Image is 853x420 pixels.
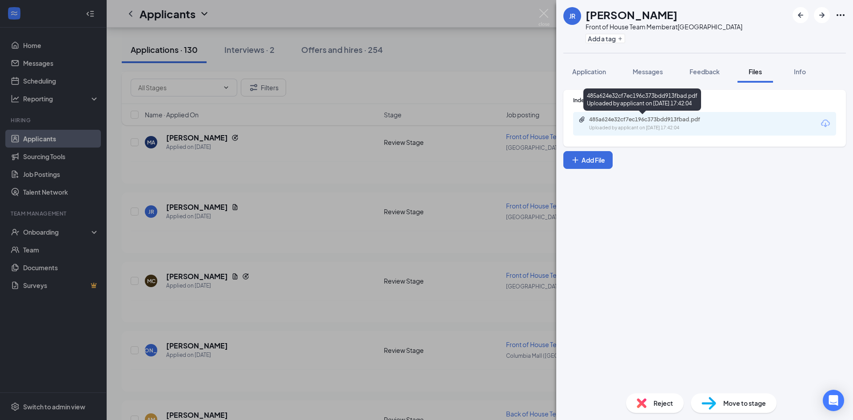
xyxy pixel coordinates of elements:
[723,398,766,408] span: Move to stage
[573,96,836,104] div: Indeed Resume
[583,88,701,111] div: 485a624e32cf7ec196c373bdd913fbad.pdf Uploaded by applicant on [DATE] 17:42:04
[578,116,586,123] svg: Paperclip
[578,116,722,132] a: Paperclip485a624e32cf7ec196c373bdd913fbad.pdfUploaded by applicant on [DATE] 17:42:04
[814,7,830,23] button: ArrowRight
[586,22,742,31] div: Front of House Team Member at [GEOGRAPHIC_DATA]
[835,10,846,20] svg: Ellipses
[817,10,827,20] svg: ArrowRight
[795,10,806,20] svg: ArrowLeftNew
[823,390,844,411] div: Open Intercom Messenger
[820,118,831,129] svg: Download
[618,36,623,41] svg: Plus
[749,68,762,76] span: Files
[794,68,806,76] span: Info
[633,68,663,76] span: Messages
[571,156,580,164] svg: Plus
[690,68,720,76] span: Feedback
[586,7,678,22] h1: [PERSON_NAME]
[654,398,673,408] span: Reject
[586,34,625,43] button: PlusAdd a tag
[589,116,713,123] div: 485a624e32cf7ec196c373bdd913fbad.pdf
[572,68,606,76] span: Application
[589,124,722,132] div: Uploaded by applicant on [DATE] 17:42:04
[563,151,613,169] button: Add FilePlus
[569,12,575,20] div: JR
[793,7,809,23] button: ArrowLeftNew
